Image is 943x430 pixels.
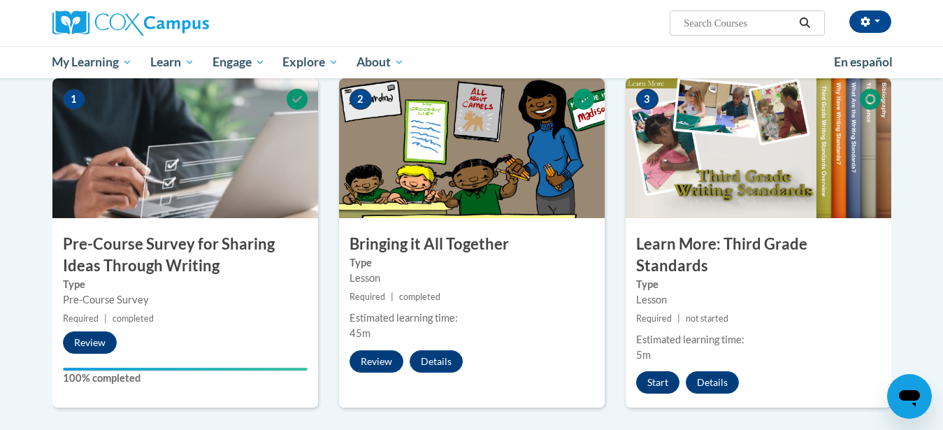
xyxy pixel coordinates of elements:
[282,54,338,71] span: Explore
[849,10,891,33] button: Account Settings
[677,313,680,324] span: |
[52,10,209,36] img: Cox Campus
[113,313,154,324] span: completed
[636,292,881,308] div: Lesson
[794,15,815,31] button: Search
[52,78,318,218] img: Course Image
[636,89,658,110] span: 3
[350,350,403,373] button: Review
[63,368,308,371] div: Your progress
[391,292,394,302] span: |
[203,46,274,78] a: Engage
[350,271,594,286] div: Lesson
[52,54,132,71] span: My Learning
[339,234,605,255] h3: Bringing it All Together
[141,46,203,78] a: Learn
[636,371,679,394] button: Start
[273,46,347,78] a: Explore
[834,55,893,69] span: En español
[350,255,594,271] label: Type
[357,54,404,71] span: About
[399,292,440,302] span: completed
[63,371,308,386] label: 100% completed
[626,234,891,277] h3: Learn More: Third Grade Standards
[43,46,142,78] a: My Learning
[31,46,912,78] div: Main menu
[104,313,107,324] span: |
[686,313,728,324] span: not started
[350,89,372,110] span: 2
[626,78,891,218] img: Course Image
[887,374,932,419] iframe: Button to launch messaging window
[52,234,318,277] h3: Pre-Course Survey for Sharing Ideas Through Writing
[636,277,881,292] label: Type
[636,313,672,324] span: Required
[52,10,318,36] a: Cox Campus
[636,349,651,361] span: 5m
[682,15,794,31] input: Search Courses
[410,350,463,373] button: Details
[63,89,85,110] span: 1
[350,327,370,339] span: 45m
[825,48,902,77] a: En español
[213,54,265,71] span: Engage
[63,313,99,324] span: Required
[339,78,605,218] img: Course Image
[350,310,594,326] div: Estimated learning time:
[350,292,385,302] span: Required
[150,54,194,71] span: Learn
[63,277,308,292] label: Type
[347,46,413,78] a: About
[636,332,881,347] div: Estimated learning time:
[686,371,739,394] button: Details
[63,331,117,354] button: Review
[63,292,308,308] div: Pre-Course Survey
